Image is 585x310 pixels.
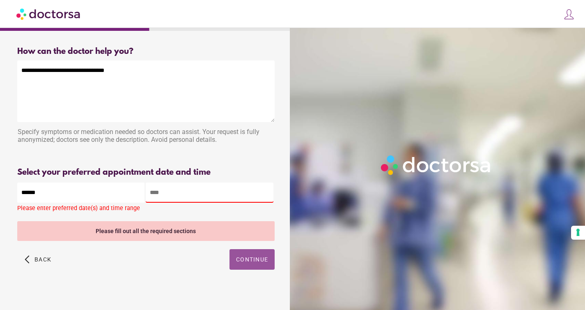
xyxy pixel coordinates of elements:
span: Continue [236,256,268,263]
button: Your consent preferences for tracking technologies [571,226,585,240]
div: Select your preferred appointment date and time [17,168,275,177]
button: Continue [229,249,275,270]
div: Please enter preferred date(s) and time range [17,205,275,215]
img: icons8-customer-100.png [563,9,575,20]
div: Specify symptoms or medication needed so doctors can assist. Your request is fully anonymized; do... [17,124,275,150]
button: arrow_back_ios Back [21,249,55,270]
span: Back [34,256,51,263]
div: Please fill out all the required sections [17,221,275,241]
div: How can the doctor help you? [17,47,275,56]
img: Doctorsa.com [16,5,81,23]
img: Logo-Doctorsa-trans-White-partial-flat.png [378,152,495,178]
